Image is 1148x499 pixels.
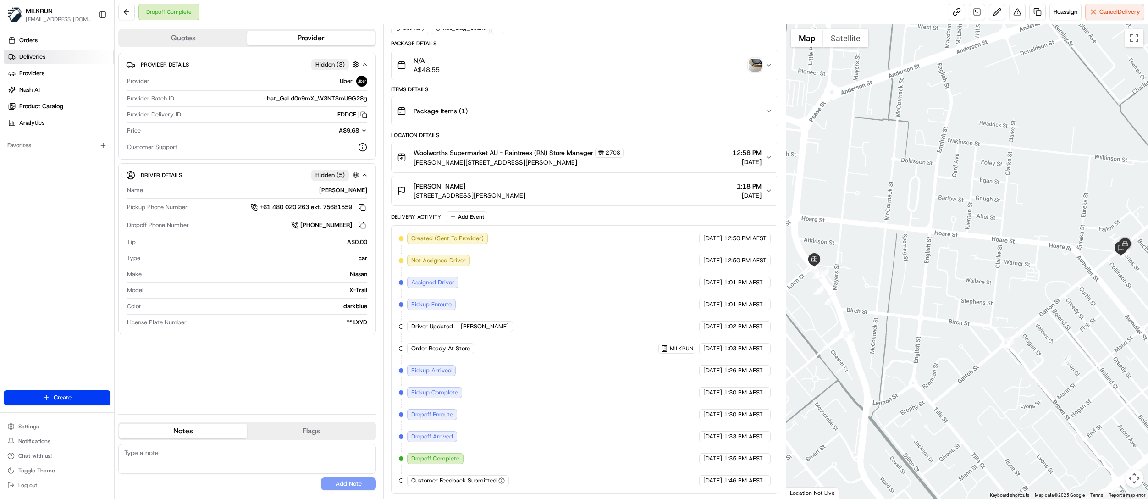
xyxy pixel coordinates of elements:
[250,202,367,212] a: +61 480 020 263 ext. 75681559
[411,455,459,463] span: Dropoff Complete
[4,390,110,405] button: Create
[315,61,345,69] span: Hidden ( 3 )
[144,254,367,262] div: car
[414,148,593,157] span: Woolworths Supermarket AU - Raintrees (RN) Store Manager
[411,278,454,287] span: Assigned Driver
[1035,493,1085,498] span: Map data ©2025 Google
[823,29,868,47] button: Show satellite imagery
[4,420,110,433] button: Settings
[127,111,181,119] span: Provider Delivery ID
[127,238,136,246] span: Tip
[54,394,72,402] span: Create
[291,220,367,230] a: [PHONE_NUMBER]
[311,59,361,70] button: Hidden (3)
[126,167,368,183] button: Driver DetailsHidden (5)
[703,477,722,485] span: [DATE]
[447,211,487,222] button: Add Event
[1049,4,1082,20] button: Reassign
[724,432,763,441] span: 1:33 PM AEST
[127,143,177,151] span: Customer Support
[990,492,1029,499] button: Keyboard shortcuts
[1004,338,1014,348] div: 8
[749,59,762,72] button: photo_proof_of_delivery image
[7,7,22,22] img: MILKRUN
[703,388,722,397] span: [DATE]
[411,477,497,485] span: Customer Feedback Submitted
[4,50,114,64] a: Deliveries
[789,487,819,499] a: Open this area in Google Maps (opens a new window)
[703,366,722,375] span: [DATE]
[703,432,722,441] span: [DATE]
[814,284,824,294] div: 10
[4,99,114,114] a: Product Catalog
[127,286,143,294] span: Model
[1085,4,1144,20] button: CancelDelivery
[267,94,367,103] span: bat_GaLd0n9mX_W3NTSmU9G28g
[337,111,367,119] button: FDDCF
[26,6,53,16] span: MILKRUN
[147,286,367,294] div: X-Trail
[414,56,440,65] span: N/A
[1090,493,1103,498] a: Terms
[392,176,778,205] button: [PERSON_NAME][STREET_ADDRESS][PERSON_NAME]1:18 PM[DATE]
[391,40,778,47] div: Package Details
[703,322,722,331] span: [DATE]
[26,16,91,23] button: [EMAIL_ADDRESS][DOMAIN_NAME]
[311,169,361,181] button: Hidden (5)
[1109,493,1145,498] a: Report a map error
[703,300,722,309] span: [DATE]
[1061,355,1071,366] div: 4
[127,221,189,229] span: Dropoff Phone Number
[791,29,823,47] button: Show street map
[724,455,763,463] span: 1:35 PM AEST
[737,182,762,191] span: 1:18 PM
[339,127,359,134] span: A$9.68
[411,410,453,419] span: Dropoff Enroute
[287,127,367,135] button: A$9.68
[812,269,822,279] div: 12
[19,119,44,127] span: Analytics
[414,191,525,200] span: [STREET_ADDRESS][PERSON_NAME]
[147,186,367,194] div: [PERSON_NAME]
[703,455,722,463] span: [DATE]
[724,234,767,243] span: 12:50 PM AEST
[392,96,778,126] button: Package Items (1)
[1054,8,1077,16] span: Reassign
[119,424,247,438] button: Notes
[733,148,762,157] span: 12:58 PM
[141,61,189,68] span: Provider Details
[18,423,39,430] span: Settings
[1125,29,1143,47] button: Toggle fullscreen view
[127,302,141,310] span: Color
[19,102,63,111] span: Product Catalog
[300,221,352,229] span: [PHONE_NUMBER]
[414,106,468,116] span: Package Items ( 1 )
[703,410,722,419] span: [DATE]
[4,435,110,448] button: Notifications
[247,31,375,45] button: Provider
[737,191,762,200] span: [DATE]
[461,322,509,331] span: [PERSON_NAME]
[4,116,114,130] a: Analytics
[127,270,142,278] span: Make
[414,65,440,74] span: A$48.55
[724,477,763,485] span: 1:46 PM AEST
[786,487,839,499] div: Location Not Live
[127,186,143,194] span: Name
[1013,328,1023,338] div: 15
[724,322,763,331] span: 1:02 PM AEST
[724,278,763,287] span: 1:01 PM AEST
[391,86,778,93] div: Items Details
[414,158,624,167] span: [PERSON_NAME][STREET_ADDRESS][PERSON_NAME]
[18,452,52,460] span: Chat with us!
[724,410,763,419] span: 1:30 PM AEST
[724,388,763,397] span: 1:30 PM AEST
[4,33,114,48] a: Orders
[145,302,367,310] div: darkblue
[414,182,465,191] span: [PERSON_NAME]
[4,138,110,153] div: Favorites
[127,94,174,103] span: Provider Batch ID
[18,467,55,474] span: Toggle Theme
